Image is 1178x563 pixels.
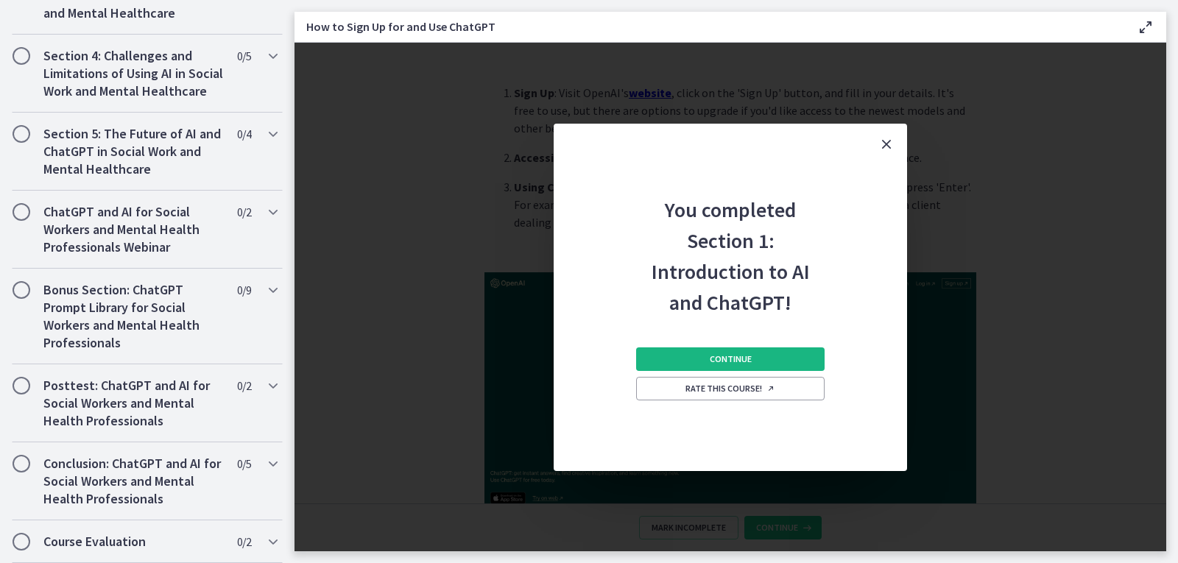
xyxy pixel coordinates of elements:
h2: Section 4: Challenges and Limitations of Using AI in Social Work and Mental Healthcare [43,47,223,100]
span: 0 / 2 [237,203,251,221]
h2: Course Evaluation [43,533,223,550]
a: Rate this course! Opens in a new window [636,377,825,400]
h2: ChatGPT and AI for Social Workers and Mental Health Professionals Webinar [43,203,223,256]
span: 0 / 2 [237,377,251,394]
h2: Bonus Section: ChatGPT Prompt Library for Social Workers and Mental Health Professionals [43,281,223,352]
h2: Posttest: ChatGPT and AI for Social Workers and Mental Health Professionals [43,377,223,430]
span: 0 / 5 [237,47,251,65]
button: Close [866,124,907,165]
button: Continue [636,347,825,371]
span: 0 / 9 [237,281,251,299]
span: 0 / 2 [237,533,251,550]
h3: How to Sign Up for and Use ChatGPT [306,18,1113,35]
span: Continue [710,353,752,365]
span: 0 / 5 [237,455,251,472]
span: Rate this course! [685,383,775,394]
h2: Section 5: The Future of AI and ChatGPT in Social Work and Mental Healthcare [43,125,223,178]
h2: Conclusion: ChatGPT and AI for Social Workers and Mental Health Professionals [43,455,223,508]
h2: You completed Section 1: Introduction to AI and ChatGPT! [633,165,828,318]
i: Opens in a new window [766,384,775,393]
span: 0 / 4 [237,125,251,143]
